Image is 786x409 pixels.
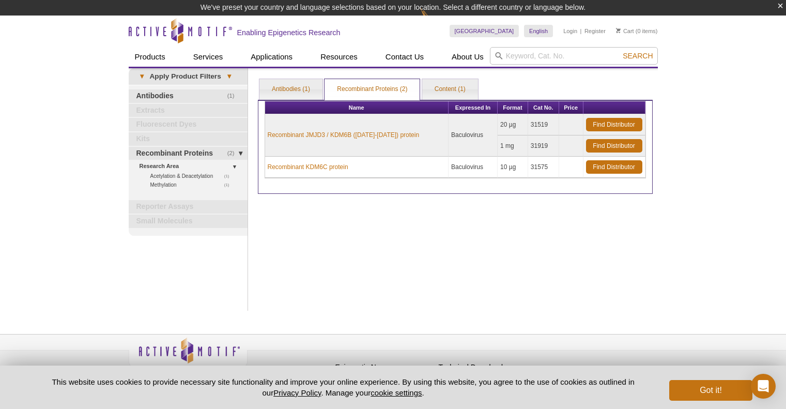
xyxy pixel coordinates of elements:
[580,25,582,37] li: |
[129,118,248,131] a: Fluorescent Dyes
[259,79,322,100] a: Antibodies (1)
[273,388,321,397] a: Privacy Policy
[559,101,583,114] th: Price
[227,89,240,103] span: (1)
[751,374,776,399] div: Open Intercom Messenger
[528,157,559,178] td: 31575
[325,79,420,100] a: Recombinant Proteins (2)
[616,27,634,35] a: Cart
[314,47,364,67] a: Resources
[563,27,577,35] a: Login
[542,353,620,375] table: Click to Verify - This site chose Symantec SSL for secure e-commerce and confidential communicati...
[129,200,248,214] a: Reporter Assays
[129,104,248,117] a: Extracts
[335,363,434,372] h4: Epigenetic News
[449,157,498,178] td: Baculovirus
[371,388,422,397] button: cookie settings
[244,47,299,67] a: Applications
[490,47,658,65] input: Keyword, Cat. No.
[129,132,248,146] a: Kits
[421,8,448,32] img: Change Here
[150,172,235,180] a: (1)Acetylation & Deacetylation
[134,72,150,81] span: ▾
[268,130,420,140] a: Recombinant JMJD3 / KDM6B ([DATE]-[DATE]) protein
[224,172,235,180] span: (1)
[140,161,241,172] a: Research Area
[379,47,430,67] a: Contact Us
[616,28,621,33] img: Your Cart
[586,160,642,174] a: Find Distributor
[584,27,606,35] a: Register
[129,215,248,228] a: Small Molecules
[669,380,752,401] button: Got it!
[449,114,498,157] td: Baculovirus
[129,147,248,160] a: (2)Recombinant Proteins
[445,47,490,67] a: About Us
[129,89,248,103] a: (1)Antibodies
[227,147,240,160] span: (2)
[449,101,498,114] th: Expressed In
[422,79,478,100] a: Content (1)
[586,118,642,131] a: Find Distributor
[129,335,248,376] img: Active Motif,
[498,101,528,114] th: Format
[524,25,553,37] a: English
[620,51,656,60] button: Search
[268,162,348,172] a: Recombinant KDM6C protein
[450,25,519,37] a: [GEOGRAPHIC_DATA]
[616,25,658,37] li: (0 items)
[528,101,559,114] th: Cat No.
[150,180,235,189] a: (1)Methylation
[265,101,449,114] th: Name
[187,47,229,67] a: Services
[253,361,293,377] a: Privacy Policy
[129,47,172,67] a: Products
[528,135,559,157] td: 31919
[224,180,235,189] span: (1)
[237,28,341,37] h2: Enabling Epigenetics Research
[528,114,559,135] td: 31519
[623,52,653,60] span: Search
[129,68,248,85] a: ▾Apply Product Filters▾
[439,363,537,372] h4: Technical Downloads
[34,376,653,398] p: This website uses cookies to provide necessary site functionality and improve your online experie...
[221,72,237,81] span: ▾
[498,135,528,157] td: 1 mg
[498,114,528,135] td: 20 µg
[498,157,528,178] td: 10 µg
[586,139,642,153] a: Find Distributor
